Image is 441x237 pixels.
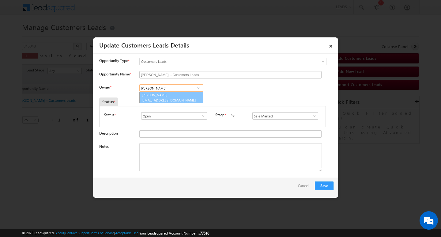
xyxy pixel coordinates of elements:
span: © 2025 LeadSquared | | | | | [22,230,209,236]
span: Customers Leads [140,59,301,64]
a: [PERSON_NAME] [139,92,203,103]
span: Your Leadsquared Account Number is [139,231,209,235]
label: Notes [99,144,109,149]
label: Status [104,112,114,118]
a: Customers Leads [139,58,326,65]
input: Type to Search [252,112,318,120]
a: Terms of Service [90,231,114,235]
img: d_60004797649_company_0_60004797649 [10,32,26,40]
span: [EMAIL_ADDRESS][DOMAIN_NAME] [142,98,197,102]
a: Show All Items [309,113,317,119]
input: Type to Search [139,84,203,92]
a: Update Customers Leads Details [99,40,189,49]
div: Status [99,97,118,106]
a: Show All Items [194,85,202,91]
div: Minimize live chat window [100,3,115,18]
input: Type to Search [141,112,207,120]
textarea: Type your message and hit 'Enter' [8,57,112,184]
label: Owner [99,85,111,90]
a: Cancel [298,182,312,193]
a: Contact Support [65,231,89,235]
label: Description [99,131,118,136]
a: Show All Items [198,113,205,119]
span: 77516 [200,231,209,235]
button: Save [315,182,334,190]
a: About [55,231,64,235]
a: × [326,40,336,50]
em: Start Chat [83,189,111,197]
a: Acceptable Use [115,231,138,235]
label: Opportunity Name [99,72,131,76]
label: Stage [215,112,224,118]
span: Opportunity Type [99,58,128,63]
div: Chat with us now [32,32,103,40]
